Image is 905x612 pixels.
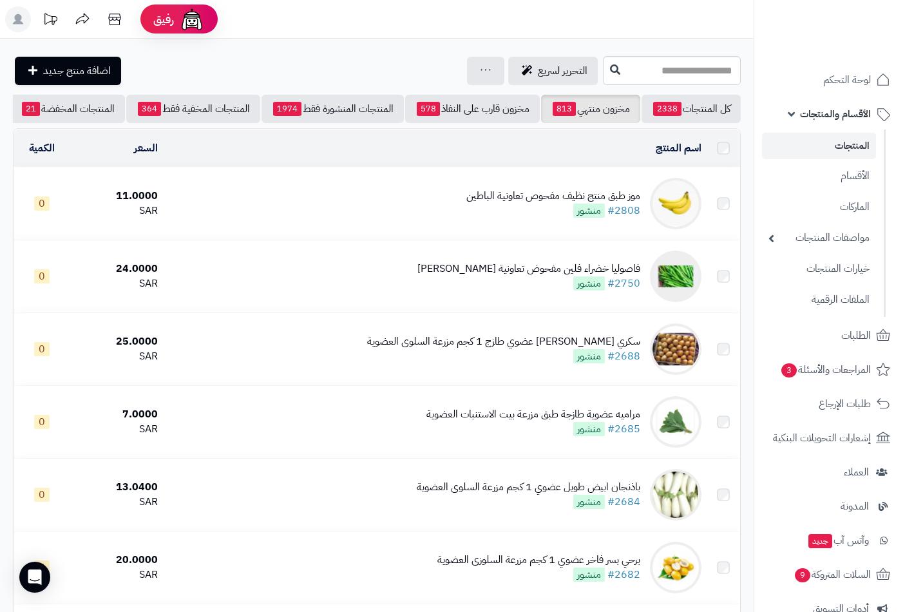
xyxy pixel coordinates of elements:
a: السلات المتروكة9 [762,559,897,590]
span: العملاء [844,463,869,481]
a: الكمية [29,140,55,156]
span: لوحة التحكم [823,71,871,89]
a: #2750 [607,276,640,291]
img: فاصوليا خضراء فلين مفحوض تعاونية الباطين [650,251,701,302]
span: وآتس آب [807,531,869,550]
a: #2682 [607,567,640,582]
a: #2684 [607,494,640,510]
span: جديد [808,534,832,548]
img: برحي بسر فاخر عضوي 1 كجم مزرعة السلوزى العضوية [650,542,701,593]
span: 813 [553,102,576,116]
span: التحرير لسريع [538,63,587,79]
a: الأقسام [762,162,876,190]
div: سكري [PERSON_NAME] عضوي طازج 1 كجم مزرعة السلوى العضوية [367,334,640,349]
a: #2685 [607,421,640,437]
img: سكري مناصيف فاخر عضوي طازج 1 كجم مزرعة السلوى العضوية [650,323,701,375]
a: لوحة التحكم [762,64,897,95]
span: منشور [573,276,605,291]
div: SAR [75,495,158,510]
span: 21 [22,102,40,116]
a: كل المنتجات2338 [642,95,741,123]
div: SAR [75,276,158,291]
span: منشور [573,495,605,509]
div: فاصوليا خضراء فلين مفحوض تعاونية [PERSON_NAME] [417,262,640,276]
a: المنتجات المخفضة21 [10,95,125,123]
span: منشور [573,349,605,363]
span: 9 [794,568,811,583]
div: برحي بسر فاخر عضوي 1 كجم مزرعة السلوزى العضوية [437,553,640,568]
a: وآتس آبجديد [762,525,897,556]
div: موز طبق منتج نظيف مفحوص تعاونية الباطين [466,189,640,204]
span: إشعارات التحويلات البنكية [773,429,871,447]
a: التحرير لسريع [508,57,598,85]
img: موز طبق منتج نظيف مفحوص تعاونية الباطين [650,178,701,229]
img: باذنجان ابيض طويل عضوي 1 كجم مزرعة السلوى العضوية [650,469,701,521]
span: المدونة [841,497,869,515]
span: السلات المتروكة [794,566,871,584]
span: الطلبات [841,327,871,345]
a: تحديثات المنصة [34,6,66,35]
span: منشور [573,568,605,582]
span: منشور [573,204,605,218]
span: 364 [138,102,161,116]
a: اضافة منتج جديد [15,57,121,85]
span: 0 [34,269,50,283]
div: SAR [75,568,158,582]
div: 25.0000 [75,334,158,349]
span: الأقسام والمنتجات [800,105,871,123]
a: العملاء [762,457,897,488]
img: logo-2.png [817,21,893,48]
span: المراجعات والأسئلة [780,361,871,379]
a: السعر [134,140,158,156]
div: باذنجان ابيض طويل عضوي 1 كجم مزرعة السلوى العضوية [417,480,640,495]
div: Open Intercom Messenger [19,562,50,593]
span: 0 [34,488,50,502]
img: مراميه عضوية طازجة طبق مزرعة بيت الاستنبات العضوية [650,396,701,448]
span: 0 [34,342,50,356]
span: 0 [34,415,50,429]
a: مخزون قارب على النفاذ578 [405,95,540,123]
span: طلبات الإرجاع [819,395,871,413]
div: مراميه عضوية طازجة طبق مزرعة بيت الاستنبات العضوية [426,407,640,422]
span: اضافة منتج جديد [43,63,111,79]
span: منشور [573,422,605,436]
div: SAR [75,204,158,218]
span: رفيق [153,12,174,27]
span: 0 [34,196,50,211]
a: #2808 [607,203,640,218]
a: #2688 [607,349,640,364]
div: SAR [75,422,158,437]
a: المنتجات المخفية فقط364 [126,95,260,123]
a: المنتجات [762,133,876,159]
span: 578 [417,102,440,116]
div: 20.0000 [75,553,158,568]
a: طلبات الإرجاع [762,388,897,419]
a: مواصفات المنتجات [762,224,876,252]
a: اسم المنتج [656,140,701,156]
div: 11.0000 [75,189,158,204]
a: المنتجات المنشورة فقط1974 [262,95,404,123]
span: 0 [34,560,50,575]
a: الملفات الرقمية [762,286,876,314]
a: المراجعات والأسئلة3 [762,354,897,385]
span: 2338 [653,102,681,116]
img: ai-face.png [179,6,205,32]
div: 7.0000 [75,407,158,422]
span: 3 [781,363,797,378]
a: الطلبات [762,320,897,351]
a: الماركات [762,193,876,221]
span: 1974 [273,102,301,116]
div: SAR [75,349,158,364]
div: 24.0000 [75,262,158,276]
div: 13.0400 [75,480,158,495]
a: خيارات المنتجات [762,255,876,283]
a: المدونة [762,491,897,522]
a: إشعارات التحويلات البنكية [762,423,897,454]
a: مخزون منتهي813 [541,95,640,123]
